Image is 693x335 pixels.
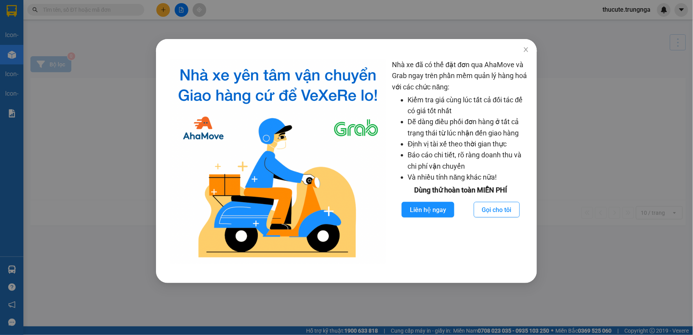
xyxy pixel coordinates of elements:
img: logo [170,59,386,264]
span: close [523,46,529,53]
button: Close [515,39,537,61]
span: Liên hệ ngay [410,205,446,215]
div: Nhà xe đã có thể đặt đơn qua AhaMove và Grab ngay trên phần mềm quản lý hàng hoá với các chức năng: [392,59,530,264]
li: Báo cáo chi tiết, rõ ràng doanh thu và chi phí vận chuyển [408,150,530,172]
li: Kiểm tra giá cùng lúc tất cả đối tác để có giá tốt nhất [408,94,530,117]
div: Dùng thử hoàn toàn MIỄN PHÍ [392,185,530,196]
button: Liên hệ ngay [402,202,454,217]
button: Gọi cho tôi [474,202,520,217]
li: Dễ dàng điều phối đơn hàng ở tất cả trạng thái từ lúc nhận đến giao hàng [408,116,530,139]
li: Định vị tài xế theo thời gian thực [408,139,530,150]
span: Gọi cho tôi [482,205,512,215]
li: Và nhiều tính năng khác nữa! [408,172,530,183]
